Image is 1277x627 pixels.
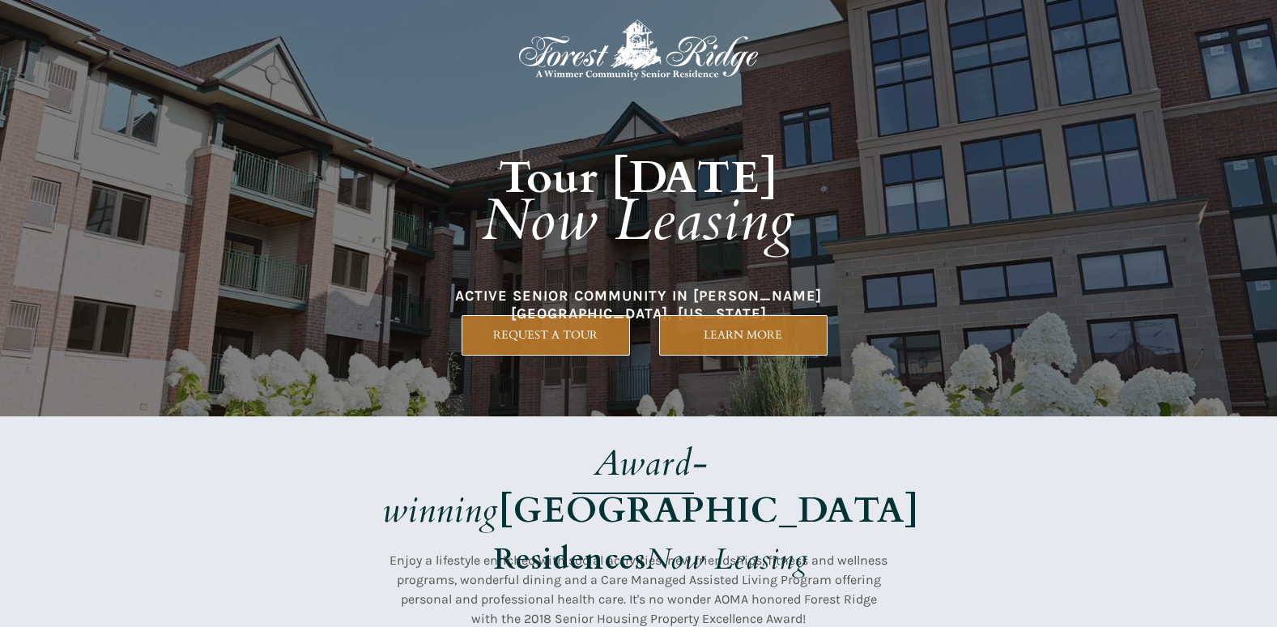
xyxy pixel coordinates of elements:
[462,315,630,356] a: REQUEST A TOUR
[382,439,709,535] em: Award-winning
[462,328,629,342] span: REQUEST A TOUR
[660,328,827,342] span: LEARN MORE
[455,287,822,322] span: ACTIVE SENIOR COMMUNITY IN [PERSON_NAME][GEOGRAPHIC_DATA], [US_STATE]
[659,315,828,356] a: LEARN MORE
[482,181,795,260] em: Now Leasing
[494,540,646,579] strong: Residences
[499,148,779,208] strong: Tour [DATE]
[499,486,919,535] strong: [GEOGRAPHIC_DATA]
[646,540,808,579] em: Now Leasing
